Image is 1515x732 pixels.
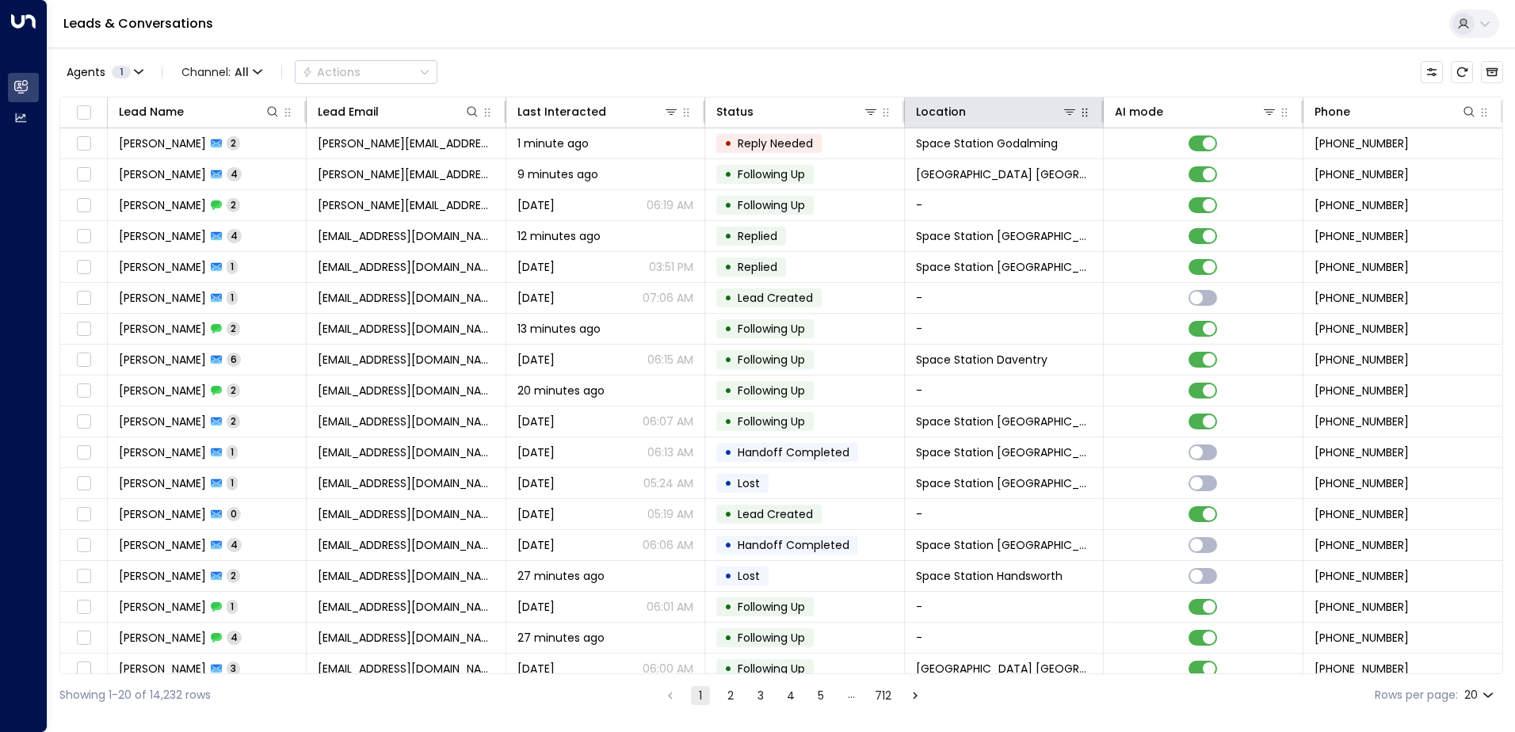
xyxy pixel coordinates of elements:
span: Amelia Wray [119,444,206,460]
button: Go to page 2 [721,686,740,705]
span: 1 [227,445,238,459]
span: Following Up [738,599,805,615]
div: AI mode [1115,102,1163,121]
span: Refresh [1451,61,1473,83]
span: mlowitzsch@gmail.com [318,630,494,646]
span: Ayo Oke [119,321,206,337]
span: 4 [227,167,242,181]
span: ayo4ever@gmail.com [318,352,494,368]
div: Last Interacted [517,102,679,121]
span: Amelia Wray [119,537,206,553]
div: • [724,532,732,559]
span: Sep 11, 2025 [517,506,555,522]
p: 06:07 AM [643,414,693,429]
span: sandbar_mockup0l@icloud.com [318,290,494,306]
span: Lost [738,475,760,491]
span: +447539085152 [1315,661,1409,677]
div: Status [716,102,754,121]
span: Martin Styles [119,135,206,151]
div: … [841,686,861,705]
span: 2 [227,383,240,397]
td: - [905,283,1104,313]
div: Button group with a nested menu [295,60,437,84]
p: 06:13 AM [647,444,693,460]
button: Channel:All [175,61,269,83]
p: 06:15 AM [647,352,693,368]
div: Phone [1315,102,1477,121]
span: +447827180059 [1315,321,1409,337]
span: 3 [227,661,240,675]
div: • [724,315,732,342]
span: Lead Created [738,290,813,306]
button: page 1 [691,686,710,705]
span: 13 minutes ago [517,321,601,337]
span: Sep 23, 2025 [517,599,555,615]
button: Agents1 [59,61,149,83]
span: 1 [227,600,238,613]
span: Amelia Wray [119,414,206,429]
span: Space Station Wakefield [916,259,1092,275]
span: Toggle select row [74,566,93,586]
div: • [724,408,732,435]
span: m.j.styles@hotmail.co.uk [318,135,494,151]
span: Toggle select row [74,381,93,401]
td: - [905,592,1104,622]
span: 1 [227,260,238,273]
button: Go to page 5 [811,686,830,705]
div: Location [916,102,966,121]
span: Reply Needed [738,135,813,151]
span: Toggle select row [74,319,93,339]
span: Toggle select row [74,134,93,154]
div: • [724,562,732,589]
span: justynam2911@gmail.com [318,599,494,615]
span: amelia940@outlook.com [318,475,494,491]
span: Alan Crookes [119,259,206,275]
span: Following Up [738,414,805,429]
span: ian.price@zen.co.uk [318,166,494,182]
div: • [724,223,732,250]
div: Last Interacted [517,102,606,121]
span: Space Station Wakefield [916,537,1092,553]
p: 03:51 PM [649,259,693,275]
a: Leads & Conversations [63,14,213,32]
span: Toggle select row [74,165,93,185]
div: Showing 1-20 of 14,232 rows [59,687,211,703]
span: Lost [738,568,760,584]
span: +447411625725 [1315,537,1409,553]
span: Replied [738,228,777,244]
div: • [724,655,732,682]
span: Maico Lowitzsch [119,661,206,677]
span: Following Up [738,166,805,182]
span: Space Station Wakefield [916,228,1092,244]
span: Following Up [738,197,805,213]
span: Handoff Completed [738,537,849,553]
span: +447788236604 [1315,228,1409,244]
span: Lead Created [738,506,813,522]
span: mlowitzsch@gmail.com [318,661,494,677]
div: AI mode [1115,102,1276,121]
div: Status [716,102,878,121]
span: Toggle select row [74,350,93,370]
span: Toggle select row [74,443,93,463]
span: justynam2911@gmail.com [318,568,494,584]
span: Following Up [738,321,805,337]
div: • [724,624,732,651]
span: 1 [112,66,131,78]
span: 27 minutes ago [517,630,605,646]
span: Following Up [738,352,805,368]
span: Toggle select row [74,597,93,617]
span: +447596192603 [1315,599,1409,615]
p: 06:19 AM [647,197,693,213]
div: • [724,470,732,497]
span: Space Station Godalming [916,135,1058,151]
span: Space Station Wakefield [916,444,1092,460]
span: +447941538407 [1315,135,1409,151]
div: • [724,501,732,528]
span: Toggle select row [74,412,93,432]
div: Lead Email [318,102,479,121]
div: Lead Name [119,102,280,121]
button: Actions [295,60,437,84]
span: Handoff Completed [738,444,849,460]
span: Agents [67,67,105,78]
span: 1 [227,291,238,304]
